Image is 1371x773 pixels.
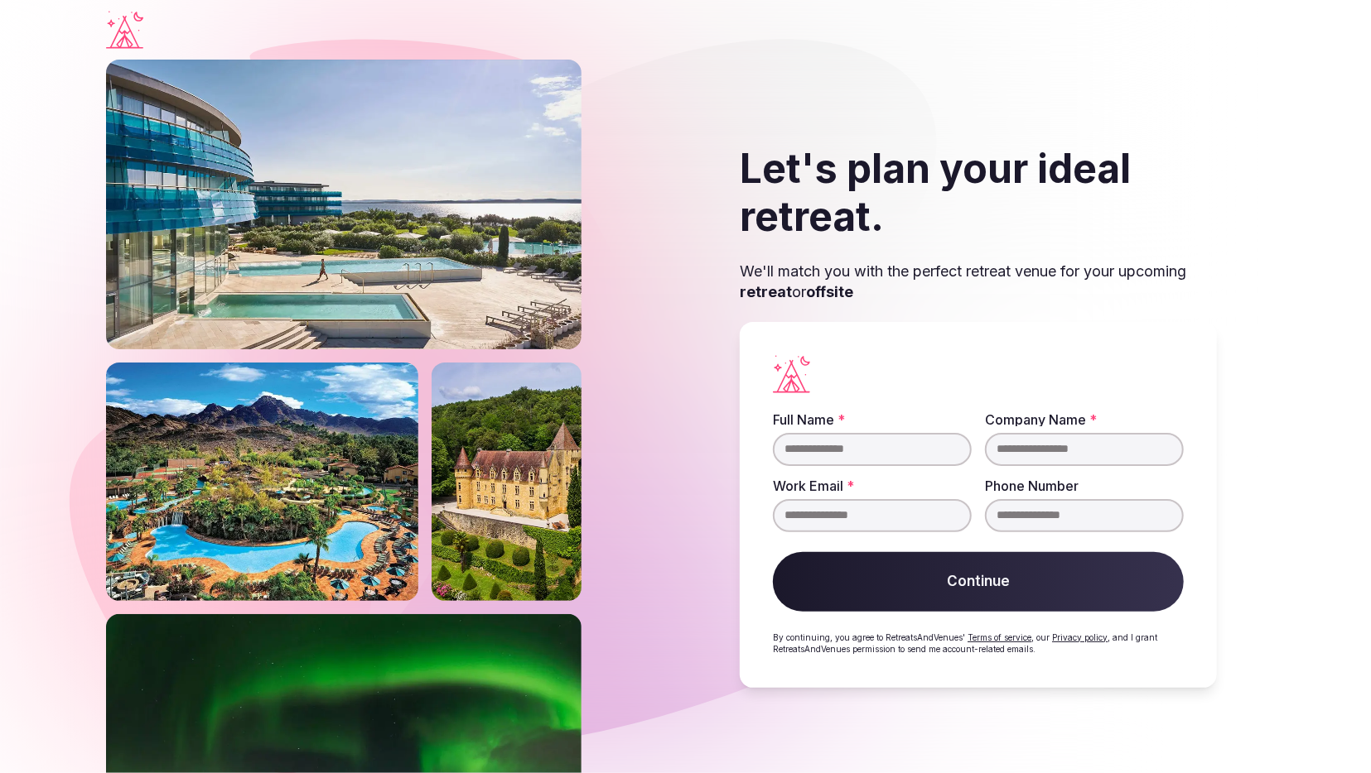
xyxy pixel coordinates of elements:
h2: Let's plan your ideal retreat. [740,145,1217,240]
img: Castle on a slope [432,279,582,517]
a: Terms of service [968,632,1031,642]
p: By continuing, you agree to RetreatsAndVenues' , our , and I grant RetreatsAndVenues permission t... [773,631,1184,655]
button: Continue [773,552,1184,612]
label: Company Name [985,413,1184,426]
img: Phoenix river ranch resort [106,279,418,517]
strong: offsite [806,283,853,300]
label: Phone Number [985,479,1184,492]
strong: retreat [740,283,792,300]
label: Work Email [773,479,972,492]
a: Privacy policy [1052,632,1108,642]
p: We'll match you with the perfect retreat venue for your upcoming or [740,261,1217,302]
label: Full Name [773,413,972,426]
a: Visit the homepage [106,11,143,49]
